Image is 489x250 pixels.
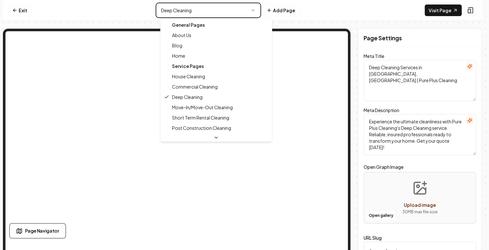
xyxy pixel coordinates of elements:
[172,73,205,80] span: House Cleaning
[162,20,270,30] div: General Pages
[172,42,182,49] span: Blog
[172,125,231,131] span: Post Construction Cleaning
[172,53,185,59] span: Home
[172,114,229,121] span: Short Term Rental Cleaning
[172,104,233,111] span: Move-In/Move-Out Cleaning
[172,32,191,38] span: About Us
[162,133,270,143] div: Service Area Pages
[172,83,218,90] span: Commercial Cleaning
[162,61,270,71] div: Service Pages
[172,94,203,100] span: Deep Cleaning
